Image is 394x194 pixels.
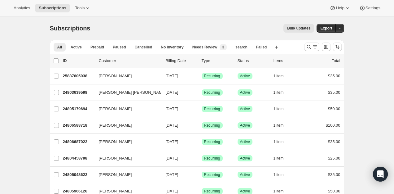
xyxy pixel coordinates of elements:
[63,122,94,129] p: 24806588718
[328,74,340,78] span: $35.00
[274,139,284,144] span: 1 item
[373,167,388,182] div: Open Intercom Messenger
[95,88,157,97] button: [PERSON_NAME] [PERSON_NAME]
[204,189,220,194] span: Recurring
[166,172,178,177] span: [DATE]
[320,26,332,31] span: Export
[166,74,178,78] span: [DATE]
[274,170,291,179] button: 1 item
[63,73,94,79] p: 25887605038
[274,189,284,194] span: 1 item
[63,121,340,130] div: 24806588718[PERSON_NAME][DATE]SuccessRecurringSuccessActive1 item$100.00
[35,4,70,12] button: Subscriptions
[272,43,282,52] button: Create new view
[63,106,94,112] p: 24805179694
[57,45,62,50] span: All
[317,24,336,33] button: Export
[166,156,178,160] span: [DATE]
[166,189,178,193] span: [DATE]
[95,120,157,130] button: [PERSON_NAME]
[238,58,269,64] p: Status
[71,4,94,12] button: Tools
[274,121,291,130] button: 1 item
[328,189,340,193] span: $50.00
[222,45,224,50] span: 3
[135,45,152,50] span: Cancelled
[322,43,331,51] button: Customize table column order and visibility
[99,172,132,178] span: [PERSON_NAME]
[50,25,90,32] span: Subscriptions
[336,6,344,11] span: Help
[283,24,314,33] button: Bulk updates
[256,45,267,50] span: Failed
[113,45,126,50] span: Paused
[202,58,233,64] div: Type
[274,172,284,177] span: 1 item
[166,139,178,144] span: [DATE]
[274,123,284,128] span: 1 item
[204,90,220,95] span: Recurring
[274,154,291,163] button: 1 item
[204,172,220,177] span: Recurring
[204,139,220,144] span: Recurring
[240,172,250,177] span: Active
[192,45,217,50] span: Needs Review
[14,6,30,11] span: Analytics
[332,58,340,64] p: Total
[63,72,340,80] div: 25887605038[PERSON_NAME][DATE]SuccessRecurringSuccessActive1 item$35.00
[63,138,340,146] div: 24806687022[PERSON_NAME][DATE]SuccessRecurringSuccessActive1 item$35.00
[274,105,291,113] button: 1 item
[99,58,161,64] p: Customer
[63,105,340,113] div: 24805179694[PERSON_NAME][DATE]SuccessRecurringSuccessActive1 item$50.00
[356,4,384,12] button: Settings
[240,106,250,111] span: Active
[63,88,340,97] div: 24803639598[PERSON_NAME] [PERSON_NAME][DATE]SuccessRecurringSuccessActive1 item$35.00
[99,139,132,145] span: [PERSON_NAME]
[326,4,354,12] button: Help
[328,90,340,95] span: $35.00
[204,123,220,128] span: Recurring
[274,88,291,97] button: 1 item
[240,123,250,128] span: Active
[204,106,220,111] span: Recurring
[328,172,340,177] span: $35.00
[240,139,250,144] span: Active
[333,43,342,51] button: Sort the results
[274,72,291,80] button: 1 item
[240,189,250,194] span: Active
[99,155,132,161] span: [PERSON_NAME]
[99,73,132,79] span: [PERSON_NAME]
[95,104,157,114] button: [PERSON_NAME]
[10,4,34,12] button: Analytics
[95,71,157,81] button: [PERSON_NAME]
[328,139,340,144] span: $35.00
[99,106,132,112] span: [PERSON_NAME]
[328,106,340,111] span: $50.00
[240,156,250,161] span: Active
[287,26,310,31] span: Bulk updates
[63,58,94,64] p: ID
[63,172,94,178] p: 24805048622
[235,45,247,50] span: search
[274,138,291,146] button: 1 item
[166,58,197,64] p: Billing Date
[95,170,157,180] button: [PERSON_NAME]
[39,6,66,11] span: Subscriptions
[99,122,132,129] span: [PERSON_NAME]
[90,45,104,50] span: Prepaid
[274,90,284,95] span: 1 item
[304,43,319,51] button: Search and filter results
[63,170,340,179] div: 24805048622[PERSON_NAME][DATE]SuccessRecurringSuccessActive1 item$35.00
[204,156,220,161] span: Recurring
[274,106,284,111] span: 1 item
[166,90,178,95] span: [DATE]
[328,156,340,160] span: $25.00
[274,58,304,64] div: Items
[71,45,82,50] span: Active
[366,6,380,11] span: Settings
[63,154,340,163] div: 24804458798[PERSON_NAME][DATE]SuccessRecurringSuccessActive1 item$25.00
[63,139,94,145] p: 24806687022
[63,58,340,64] div: IDCustomerBilling DateTypeStatusItemsTotal
[166,123,178,128] span: [DATE]
[75,6,85,11] span: Tools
